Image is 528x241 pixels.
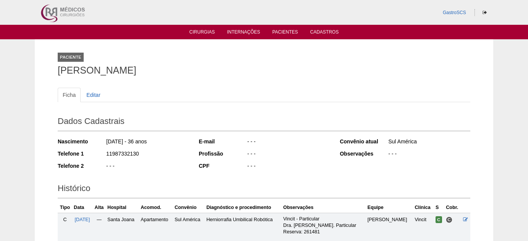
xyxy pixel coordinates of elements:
[444,202,462,213] th: Cobr.
[58,138,105,145] div: Nascimento
[283,216,364,235] p: Vincit - Particular Dra. [PERSON_NAME]. Particular Reserva: 261481
[340,138,387,145] div: Convênio atual
[58,162,105,170] div: Telefone 2
[387,150,470,159] div: - - -
[443,10,466,15] a: GastroSCS
[436,216,442,223] span: Confirmada
[413,202,434,213] th: Clínica
[199,138,246,145] div: E-mail
[227,29,260,37] a: Internações
[81,88,105,102] a: Editar
[105,150,188,159] div: 11987332130
[199,150,246,157] div: Profissão
[483,10,487,15] i: Sair
[58,66,470,75] h1: [PERSON_NAME]
[139,202,173,213] th: Acomod.
[282,202,366,213] th: Observações
[105,138,188,147] div: [DATE] - 36 anos
[272,29,298,37] a: Pacientes
[366,202,413,213] th: Equipe
[205,202,282,213] th: Diagnóstico e procedimento
[387,138,470,147] div: Sul América
[446,217,452,223] span: Consultório
[310,29,339,37] a: Cadastros
[106,202,139,213] th: Hospital
[246,138,329,147] div: - - -
[199,162,246,170] div: CPF
[340,150,387,157] div: Observações
[173,202,205,213] th: Convênio
[58,181,470,198] h2: Histórico
[58,53,84,62] div: Paciente
[92,202,106,213] th: Alta
[72,202,92,213] th: Data
[58,202,72,213] th: Tipo
[246,162,329,172] div: - - -
[189,29,215,37] a: Cirurgias
[58,150,105,157] div: Telefone 1
[59,216,71,223] div: C
[246,150,329,159] div: - - -
[75,217,90,222] a: [DATE]
[434,202,444,213] th: S
[105,162,188,172] div: - - -
[58,114,470,131] h2: Dados Cadastrais
[58,88,81,102] a: Ficha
